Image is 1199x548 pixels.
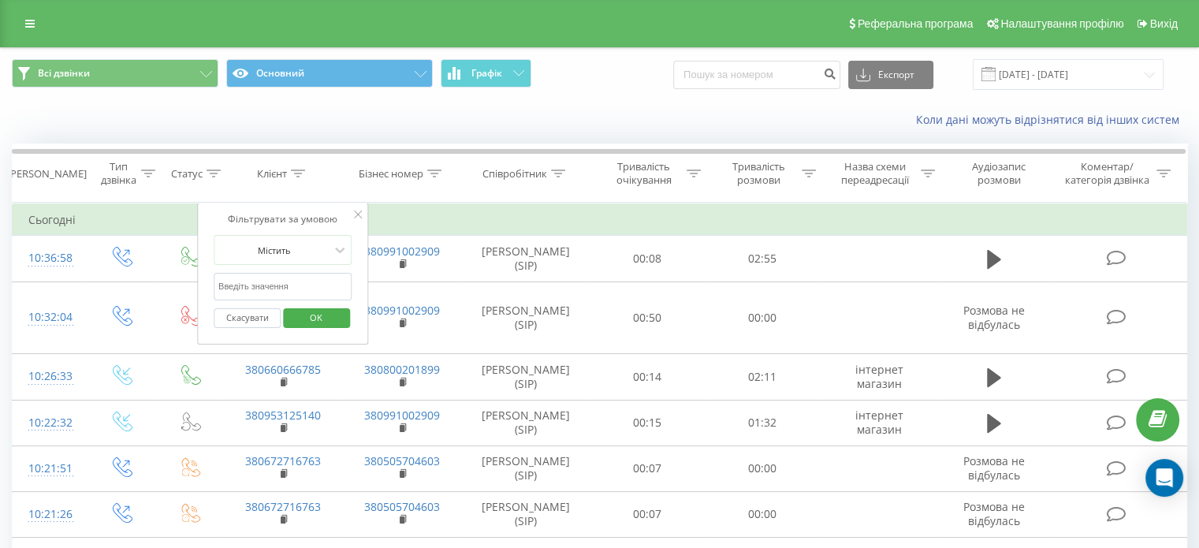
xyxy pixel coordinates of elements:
div: Клієнт [257,167,287,181]
td: [PERSON_NAME] (SIP) [462,400,590,445]
div: Бізнес номер [359,167,423,181]
td: 00:07 [590,491,705,537]
td: 00:15 [590,400,705,445]
div: Тривалість очікування [605,160,683,187]
td: 02:11 [705,354,819,400]
div: Фільтрувати за умовою [214,211,352,227]
td: [PERSON_NAME] (SIP) [462,491,590,537]
button: Основний [226,59,433,88]
div: Тип дзвінка [99,160,136,187]
a: 380660666785 [245,362,321,377]
span: Розмова не відбулась [963,499,1025,528]
a: 380991002909 [364,244,440,259]
td: 00:00 [705,445,819,491]
div: Співробітник [482,167,547,181]
button: Скасувати [214,308,281,328]
div: Open Intercom Messenger [1145,459,1183,497]
td: [PERSON_NAME] (SIP) [462,281,590,354]
td: 01:32 [705,400,819,445]
div: Аудіозапис розмови [953,160,1045,187]
span: Розмова не відбулась [963,453,1025,483]
a: 380672716763 [245,453,321,468]
input: Введіть значення [214,273,352,300]
td: [PERSON_NAME] (SIP) [462,445,590,491]
div: 10:22:32 [28,408,70,438]
span: Графік [471,68,502,79]
button: Графік [441,59,531,88]
span: Налаштування профілю [1000,17,1123,30]
td: 00:08 [590,236,705,281]
span: OK [294,305,338,330]
input: Пошук за номером [673,61,840,89]
a: 380953125140 [245,408,321,423]
a: Коли дані можуть відрізнятися вiд інших систем [916,112,1187,127]
td: 00:00 [705,491,819,537]
div: Назва схеми переадресації [834,160,917,187]
div: 10:26:33 [28,361,70,392]
span: Реферальна програма [858,17,974,30]
td: [PERSON_NAME] (SIP) [462,236,590,281]
div: [PERSON_NAME] [7,167,87,181]
a: 380672716763 [245,499,321,514]
div: Статус [171,167,203,181]
span: Всі дзвінки [38,67,90,80]
td: Сьогодні [13,204,1187,236]
td: 00:07 [590,445,705,491]
div: 10:21:51 [28,453,70,484]
button: Експорт [848,61,933,89]
td: інтернет магазин [819,400,938,445]
span: Вихід [1150,17,1178,30]
div: 10:32:04 [28,302,70,333]
a: 380991002909 [364,303,440,318]
a: 380991002909 [364,408,440,423]
a: 380800201899 [364,362,440,377]
div: 10:36:58 [28,243,70,274]
td: інтернет магазин [819,354,938,400]
a: 380505704603 [364,499,440,514]
span: Розмова не відбулась [963,303,1025,332]
td: 02:55 [705,236,819,281]
div: Коментар/категорія дзвінка [1060,160,1152,187]
div: 10:21:26 [28,499,70,530]
td: 00:50 [590,281,705,354]
button: OK [283,308,350,328]
td: [PERSON_NAME] (SIP) [462,354,590,400]
a: 380505704603 [364,453,440,468]
td: 00:00 [705,281,819,354]
td: 00:14 [590,354,705,400]
button: Всі дзвінки [12,59,218,88]
div: Тривалість розмови [719,160,798,187]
